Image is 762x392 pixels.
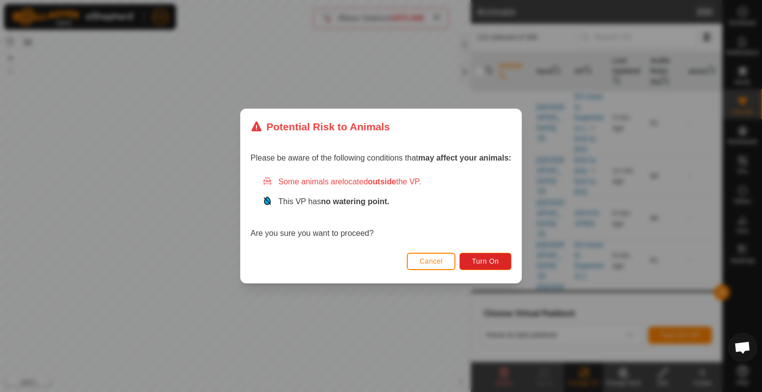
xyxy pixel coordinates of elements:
strong: outside [368,177,396,186]
span: Please be aware of the following conditions that [251,154,511,162]
span: Turn On [472,257,499,265]
strong: no watering point. [321,197,389,206]
span: Cancel [420,257,443,265]
div: Open chat [728,333,758,362]
div: Some animals are [262,176,511,188]
span: located the VP. [342,177,421,186]
button: Turn On [460,253,511,270]
button: Cancel [407,253,456,270]
span: This VP has [278,197,389,206]
div: Potential Risk to Animals [251,119,390,134]
div: Are you sure you want to proceed? [251,176,511,239]
strong: may affect your animals: [418,154,511,162]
